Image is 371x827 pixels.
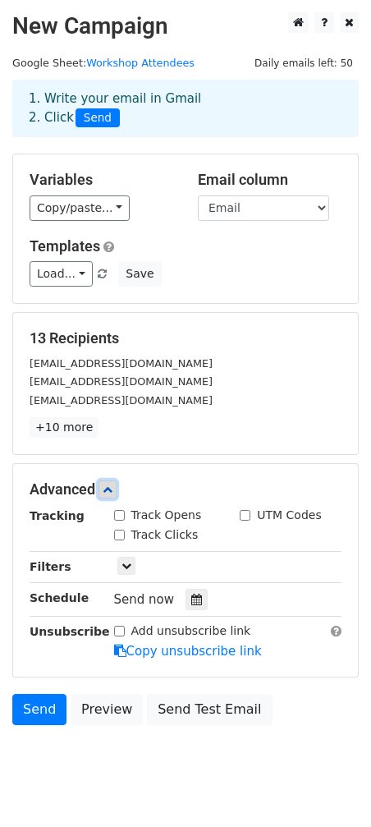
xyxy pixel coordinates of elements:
[289,748,371,827] iframe: Chat Widget
[147,694,272,725] a: Send Test Email
[30,261,93,287] a: Load...
[86,57,195,69] a: Workshop Attendees
[16,90,355,127] div: 1. Write your email in Gmail 2. Click
[249,54,359,72] span: Daily emails left: 50
[30,417,98,438] a: +10 more
[12,12,359,40] h2: New Campaign
[114,644,262,659] a: Copy unsubscribe link
[249,57,359,69] a: Daily emails left: 50
[30,195,130,221] a: Copy/paste...
[118,261,161,287] button: Save
[114,592,175,607] span: Send now
[30,480,341,498] h5: Advanced
[30,509,85,522] strong: Tracking
[71,694,143,725] a: Preview
[12,694,66,725] a: Send
[131,526,199,544] label: Track Clicks
[131,507,202,524] label: Track Opens
[198,171,341,189] h5: Email column
[30,329,341,347] h5: 13 Recipients
[76,108,120,128] span: Send
[30,560,71,573] strong: Filters
[30,394,213,407] small: [EMAIL_ADDRESS][DOMAIN_NAME]
[30,357,213,370] small: [EMAIL_ADDRESS][DOMAIN_NAME]
[131,623,251,640] label: Add unsubscribe link
[30,237,100,255] a: Templates
[30,591,89,604] strong: Schedule
[30,375,213,388] small: [EMAIL_ADDRESS][DOMAIN_NAME]
[12,57,195,69] small: Google Sheet:
[257,507,321,524] label: UTM Codes
[30,625,110,638] strong: Unsubscribe
[30,171,173,189] h5: Variables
